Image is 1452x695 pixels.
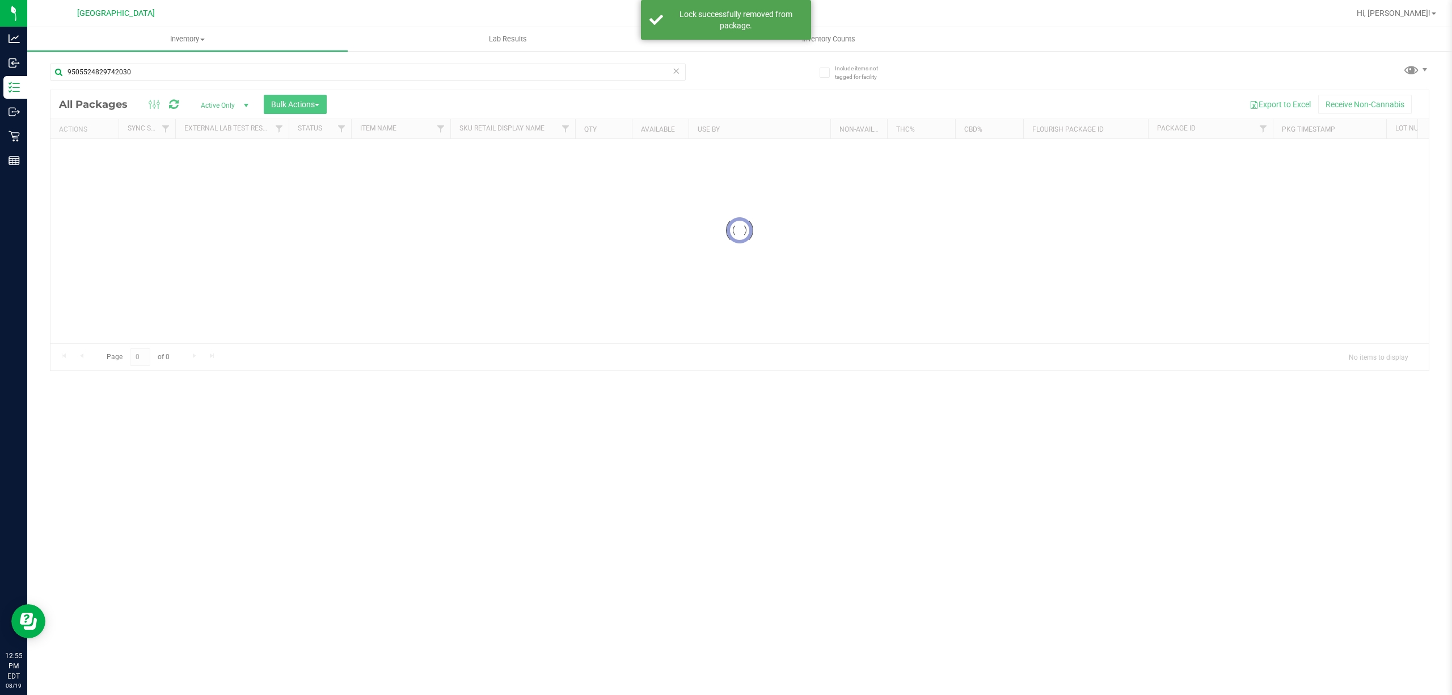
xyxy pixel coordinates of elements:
a: Lab Results [348,27,668,51]
inline-svg: Inventory [9,82,20,93]
iframe: Resource center [11,604,45,638]
p: 12:55 PM EDT [5,651,22,681]
span: Inventory Counts [787,34,871,44]
inline-svg: Analytics [9,33,20,44]
span: Hi, [PERSON_NAME]! [1357,9,1430,18]
span: Lab Results [474,34,542,44]
inline-svg: Retail [9,130,20,142]
span: Clear [672,64,680,78]
inline-svg: Inbound [9,57,20,69]
span: Include items not tagged for facility [835,64,892,81]
input: Search Package ID, Item Name, SKU, Lot or Part Number... [50,64,686,81]
p: 08/19 [5,681,22,690]
span: [GEOGRAPHIC_DATA] [77,9,155,18]
div: Lock successfully removed from package. [669,9,803,31]
span: Inventory [27,34,348,44]
a: Inventory Counts [668,27,989,51]
inline-svg: Outbound [9,106,20,117]
inline-svg: Reports [9,155,20,166]
a: Inventory [27,27,348,51]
